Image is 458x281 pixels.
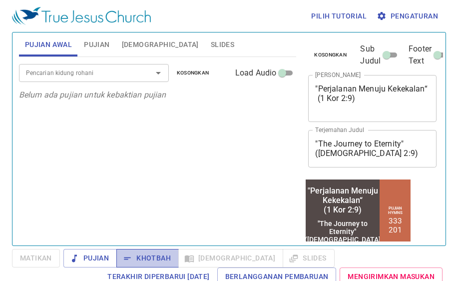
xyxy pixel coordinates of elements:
span: Kosongkan [177,68,209,77]
textarea: "The Journey to Eternity" ([DEMOGRAPHIC_DATA] 2:9) [315,139,430,158]
span: Khotbah [124,252,171,264]
button: Khotbah [116,249,179,267]
button: Kosongkan [171,67,215,79]
button: Open [151,66,165,80]
span: Pilih tutorial [311,10,367,22]
textarea: "Perjalanan Menuju Kekekalan“ (1 Kor 2:9) [315,84,430,112]
span: Slides [211,38,234,51]
span: Load Audio [235,67,277,79]
span: Footer Text [409,43,432,67]
span: Pengaturan [379,10,438,22]
img: True Jesus Church [12,7,151,25]
button: Pilih tutorial [307,7,371,25]
button: Kosongkan [308,49,353,61]
button: Pujian [63,249,117,267]
button: Pengaturan [375,7,442,25]
i: Belum ada pujian untuk kebaktian pujian [19,90,166,99]
span: [DEMOGRAPHIC_DATA] [122,38,199,51]
span: Sub Judul [360,43,381,67]
span: Pujian [71,252,109,264]
span: Pujian Awal [25,38,72,51]
iframe: from-child [304,178,412,262]
span: Kosongkan [314,50,347,59]
span: Pujian [84,38,109,51]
